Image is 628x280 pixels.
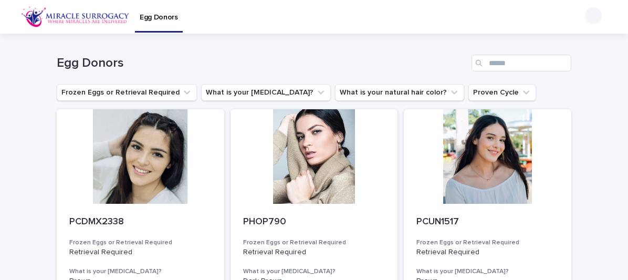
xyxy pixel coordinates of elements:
[416,238,559,247] h3: Frozen Eggs or Retrieval Required
[416,248,559,257] p: Retrieval Required
[243,248,385,257] p: Retrieval Required
[69,238,212,247] h3: Frozen Eggs or Retrieval Required
[472,55,571,71] input: Search
[69,267,212,276] h3: What is your [MEDICAL_DATA]?
[201,84,331,101] button: What is your eye color?
[468,84,536,101] button: Proven Cycle
[69,248,212,257] p: Retrieval Required
[243,216,385,228] p: PHOP790
[21,6,130,27] img: OiFFDOGZQuirLhrlO1ag
[57,84,197,101] button: Frozen Eggs or Retrieval Required
[335,84,464,101] button: What is your natural hair color?
[416,267,559,276] h3: What is your [MEDICAL_DATA]?
[69,216,212,228] p: PCDMX2338
[57,56,467,71] h1: Egg Donors
[243,238,385,247] h3: Frozen Eggs or Retrieval Required
[243,267,385,276] h3: What is your [MEDICAL_DATA]?
[416,216,559,228] p: PCUN1517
